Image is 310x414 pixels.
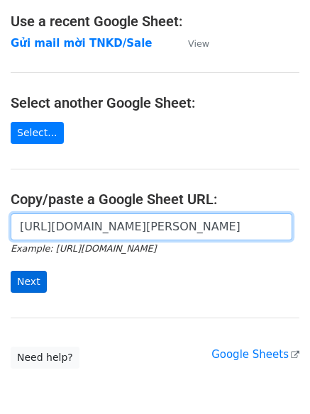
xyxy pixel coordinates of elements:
h4: Use a recent Google Sheet: [11,13,299,30]
a: Select... [11,122,64,144]
a: Need help? [11,347,79,369]
h4: Select another Google Sheet: [11,94,299,111]
a: Google Sheets [211,348,299,361]
input: Paste your Google Sheet URL here [11,213,292,240]
a: Gửi mail mời TNKD/Sale [11,37,153,50]
input: Next [11,271,47,293]
small: Example: [URL][DOMAIN_NAME] [11,243,156,254]
small: View [188,38,209,49]
h4: Copy/paste a Google Sheet URL: [11,191,299,208]
iframe: Chat Widget [239,346,310,414]
a: View [174,37,209,50]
